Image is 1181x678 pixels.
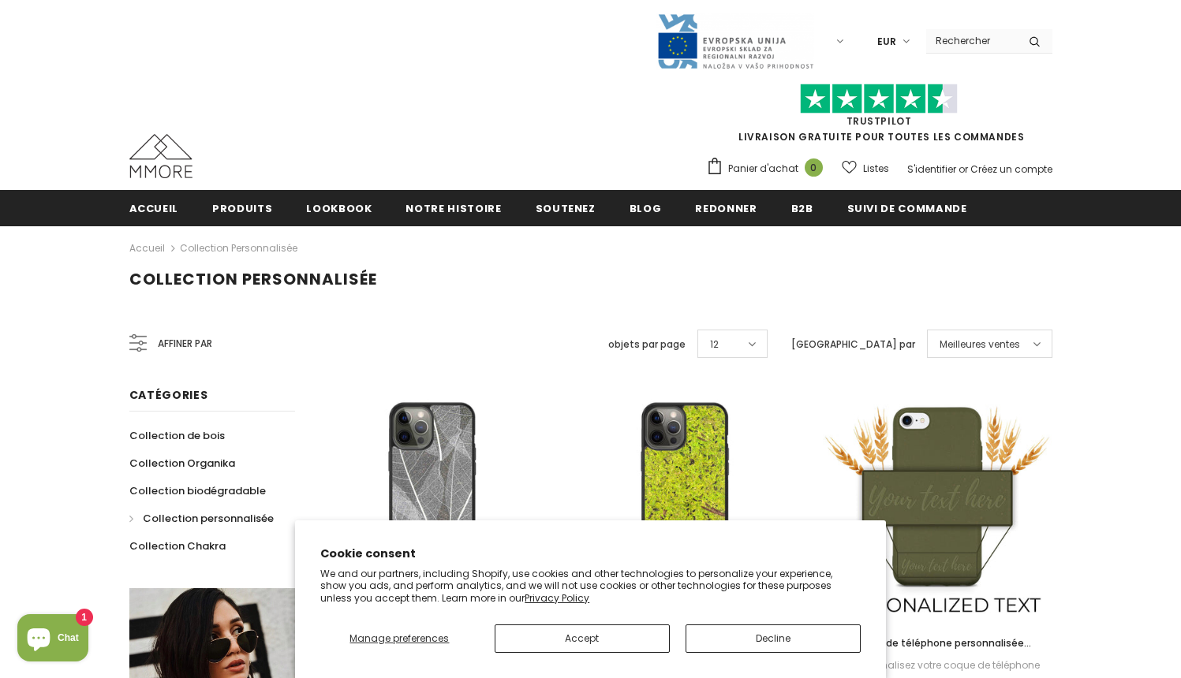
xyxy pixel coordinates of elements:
[406,201,501,216] span: Notre histoire
[970,162,1052,176] a: Créez un compte
[536,201,596,216] span: soutenez
[406,190,501,225] a: Notre histoire
[847,190,967,225] a: Suivi de commande
[320,568,861,605] p: We and our partners, including Shopify, use cookies and other technologies to personalize your ex...
[940,337,1020,352] span: Meilleures ventes
[129,387,208,403] span: Catégories
[129,134,192,178] img: Cas MMORE
[842,155,889,182] a: Listes
[180,241,297,255] a: Collection personnalisée
[143,511,274,526] span: Collection personnalisée
[306,201,372,216] span: Lookbook
[656,13,814,70] img: Javni Razpis
[823,635,1052,652] a: Coque de téléphone personnalisée biodégradable - Vert olive
[791,337,915,352] label: [GEOGRAPHIC_DATA] par
[926,29,1017,52] input: Search Site
[129,201,179,216] span: Accueil
[129,477,266,505] a: Collection biodégradable
[536,190,596,225] a: soutenez
[129,483,266,498] span: Collection biodégradable
[525,591,589,605] a: Privacy Policy
[847,201,967,216] span: Suivi de commande
[212,201,272,216] span: Produits
[847,114,912,128] a: TrustPilot
[959,162,968,176] span: or
[630,190,662,225] a: Blog
[129,538,226,553] span: Collection Chakra
[495,624,670,653] button: Accept
[129,239,165,258] a: Accueil
[320,546,861,562] h2: Cookie consent
[706,91,1052,143] span: LIVRAISON GRATUITE POUR TOUTES LES COMMANDES
[129,505,274,532] a: Collection personnalisée
[129,532,226,560] a: Collection Chakra
[630,201,662,216] span: Blog
[129,449,235,477] a: Collection Organika
[791,190,813,225] a: B2B
[212,190,272,225] a: Produits
[129,456,235,471] span: Collection Organika
[907,162,956,176] a: S'identifier
[129,190,179,225] a: Accueil
[728,161,798,177] span: Panier d'achat
[877,34,896,50] span: EUR
[158,335,212,352] span: Affiner par
[608,337,686,352] label: objets par page
[306,190,372,225] a: Lookbook
[863,161,889,177] span: Listes
[320,624,478,653] button: Manage preferences
[129,422,225,449] a: Collection de bois
[791,201,813,216] span: B2B
[13,614,93,665] inbox-online-store-chat: Shopify online store chat
[706,157,831,181] a: Panier d'achat 0
[129,268,377,290] span: Collection personnalisée
[656,34,814,47] a: Javni Razpis
[800,84,958,114] img: Faites confiance aux étoiles pilotes
[695,190,757,225] a: Redonner
[710,337,719,352] span: 12
[695,201,757,216] span: Redonner
[805,158,823,177] span: 0
[349,631,449,645] span: Manage preferences
[686,624,861,653] button: Decline
[850,636,1031,667] span: Coque de téléphone personnalisée biodégradable - Vert olive
[129,428,225,443] span: Collection de bois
